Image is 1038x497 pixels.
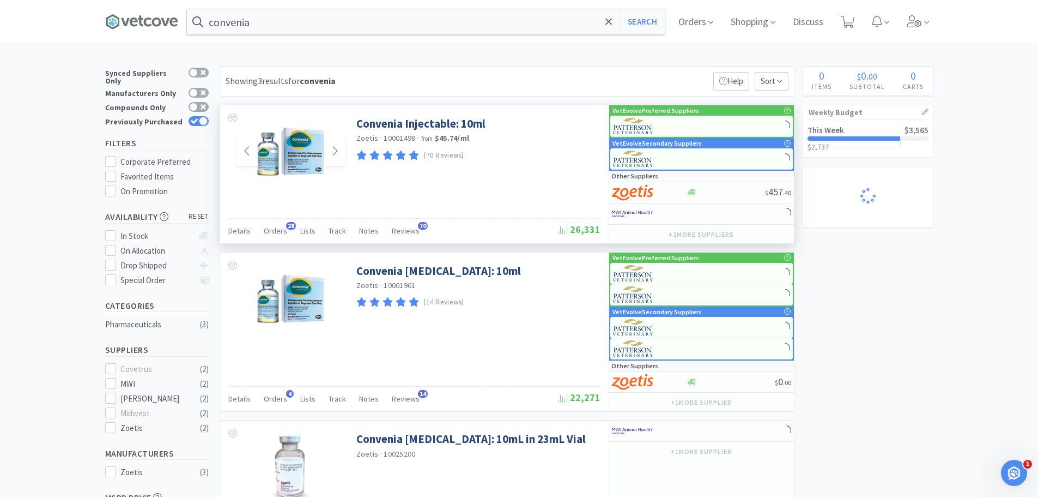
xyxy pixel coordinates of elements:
[417,133,419,143] span: ·
[857,71,861,82] span: $
[105,447,209,460] h5: Manufacturers
[256,264,326,334] img: 0a55e5f7b61147d0be1037a72463d398_153037.png
[384,133,415,143] span: 10001498
[380,280,382,290] span: ·
[612,374,653,390] img: a673e5ab4e5e497494167fe422e9a3ab.png
[613,286,654,303] img: f5e969b455434c6296c6d81ef179fa71_3.png
[300,226,315,236] span: Lists
[841,70,894,81] div: .
[612,307,702,317] p: VetEvolve Secondary Suppliers
[105,68,183,85] div: Synced Suppliers Only
[120,230,193,243] div: In Stock
[286,390,294,398] span: 4
[663,227,739,242] button: +2more suppliers
[228,226,251,236] span: Details
[665,444,737,459] button: +1more supplier
[613,118,654,134] img: f5e969b455434c6296c6d81ef179fa71_3.png
[356,116,485,131] a: Convenia Injectable: 10ml
[809,105,927,119] h1: Weekly Budget
[200,466,209,479] div: ( 3 )
[384,280,415,290] span: 10001961
[418,222,428,230] span: 70
[329,226,346,236] span: Track
[613,151,654,167] img: f5e969b455434c6296c6d81ef179fa71_3.png
[612,206,653,222] img: f6b2451649754179b5b4e0c70c3f7cb0_2.png
[558,223,600,236] span: 26,331
[359,394,379,404] span: Notes
[105,318,193,331] div: Pharmaceuticals
[775,379,778,387] span: $
[120,185,209,198] div: On Promotion
[286,222,296,230] span: 28
[200,378,209,391] div: ( 2 )
[392,394,420,404] span: Reviews
[558,391,600,404] span: 22,271
[200,407,209,420] div: ( 2 )
[189,211,209,223] span: reset
[910,69,916,82] span: 0
[356,280,379,290] a: Zoetis
[612,423,653,439] img: f6b2451649754179b5b4e0c70c3f7cb0_2.png
[120,259,193,272] div: Drop Shipped
[120,407,188,420] div: Midwest
[423,297,464,308] p: (14 Reviews)
[300,394,315,404] span: Lists
[187,9,665,34] input: Search by item, sku, manufacturer, ingredient, size...
[905,125,928,135] span: $3,565
[200,422,209,435] div: ( 2 )
[392,226,420,236] span: Reviews
[105,102,183,111] div: Compounds Only
[612,138,702,148] p: VetEvolve Secondary Suppliers
[105,211,209,223] h5: Availability
[620,9,665,34] button: Search
[783,379,791,387] span: . 00
[613,340,654,357] img: f5e969b455434c6296c6d81ef179fa71_3.png
[120,422,188,435] div: Zoetis
[356,133,379,143] a: Zoetis
[611,171,658,181] p: Other Suppliers
[869,71,877,82] span: 00
[423,150,464,161] p: (70 Reviews)
[329,394,346,404] span: Track
[264,394,287,404] span: Orders
[200,318,209,331] div: ( 3 )
[613,265,654,282] img: f5e969b455434c6296c6d81ef179fa71_3.png
[713,72,749,91] p: Help
[120,392,188,405] div: [PERSON_NAME]
[788,17,828,27] a: Discuss
[808,142,829,152] span: $2,737
[384,449,415,459] span: 10025200
[300,75,336,86] strong: convenia
[775,375,791,388] span: 0
[264,226,287,236] span: Orders
[613,319,654,336] img: f5e969b455434c6296c6d81ef179fa71_3.png
[803,81,841,92] h4: Items
[612,253,699,263] p: VetEvolve Preferred Suppliers
[435,133,469,143] strong: $45.74 / ml
[765,189,768,197] span: $
[120,170,209,183] div: Favorited Items
[380,133,382,143] span: ·
[356,264,521,278] a: Convenia [MEDICAL_DATA]: 10ml
[418,390,428,398] span: 14
[359,226,379,236] span: Notes
[228,394,251,404] span: Details
[421,135,433,142] span: from
[803,119,933,157] a: This Week$3,565$2,737
[765,185,791,198] span: 457
[120,363,188,376] div: Covetrus
[105,300,209,312] h5: Categories
[380,449,382,459] span: ·
[861,69,866,82] span: 0
[120,155,209,169] div: Corporate Preferred
[755,72,788,91] span: Sort
[1001,460,1027,486] iframe: Intercom live chat
[783,189,791,197] span: . 40
[612,105,699,116] p: VetEvolve Preferred Suppliers
[226,74,336,88] div: Showing 3 results
[120,274,193,287] div: Special Order
[200,363,209,376] div: ( 2 )
[611,361,658,371] p: Other Suppliers
[120,244,193,258] div: On Allocation
[256,116,326,187] img: 10b1d6b9e3034fcba88b7cb31f216c43_139302.png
